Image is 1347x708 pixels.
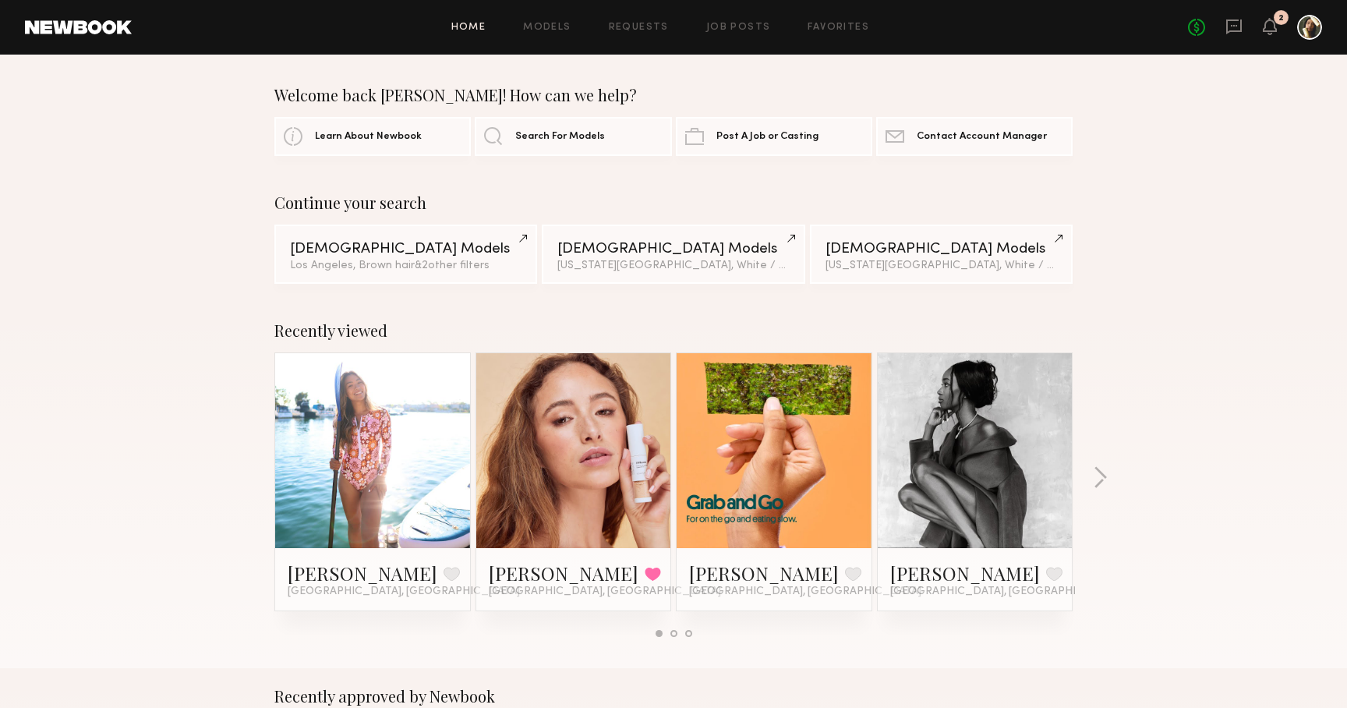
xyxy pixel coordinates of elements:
[689,561,839,586] a: [PERSON_NAME]
[274,117,471,156] a: Learn About Newbook
[542,225,804,284] a: [DEMOGRAPHIC_DATA] Models[US_STATE][GEOGRAPHIC_DATA], White / Caucasian
[415,260,490,271] span: & 2 other filter s
[274,321,1073,340] div: Recently viewed
[716,132,818,142] span: Post A Job or Casting
[609,23,669,33] a: Requests
[274,225,537,284] a: [DEMOGRAPHIC_DATA] ModelsLos Angeles, Brown hair&2other filters
[890,586,1122,598] span: [GEOGRAPHIC_DATA], [GEOGRAPHIC_DATA]
[523,23,571,33] a: Models
[290,242,521,257] div: [DEMOGRAPHIC_DATA] Models
[689,586,921,598] span: [GEOGRAPHIC_DATA], [GEOGRAPHIC_DATA]
[706,23,771,33] a: Job Posts
[557,242,789,257] div: [DEMOGRAPHIC_DATA] Models
[826,260,1057,271] div: [US_STATE][GEOGRAPHIC_DATA], White / Caucasian
[274,687,1073,706] div: Recently approved by Newbook
[288,561,437,586] a: [PERSON_NAME]
[557,260,789,271] div: [US_STATE][GEOGRAPHIC_DATA], White / Caucasian
[489,586,721,598] span: [GEOGRAPHIC_DATA], [GEOGRAPHIC_DATA]
[515,132,605,142] span: Search For Models
[890,561,1040,586] a: [PERSON_NAME]
[876,117,1073,156] a: Contact Account Manager
[451,23,486,33] a: Home
[290,260,521,271] div: Los Angeles, Brown hair
[1278,14,1284,23] div: 2
[475,117,671,156] a: Search For Models
[274,193,1073,212] div: Continue your search
[315,132,422,142] span: Learn About Newbook
[808,23,869,33] a: Favorites
[810,225,1073,284] a: [DEMOGRAPHIC_DATA] Models[US_STATE][GEOGRAPHIC_DATA], White / Caucasian
[917,132,1047,142] span: Contact Account Manager
[489,561,638,586] a: [PERSON_NAME]
[274,86,1073,104] div: Welcome back [PERSON_NAME]! How can we help?
[676,117,872,156] a: Post A Job or Casting
[288,586,520,598] span: [GEOGRAPHIC_DATA], [GEOGRAPHIC_DATA]
[826,242,1057,257] div: [DEMOGRAPHIC_DATA] Models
